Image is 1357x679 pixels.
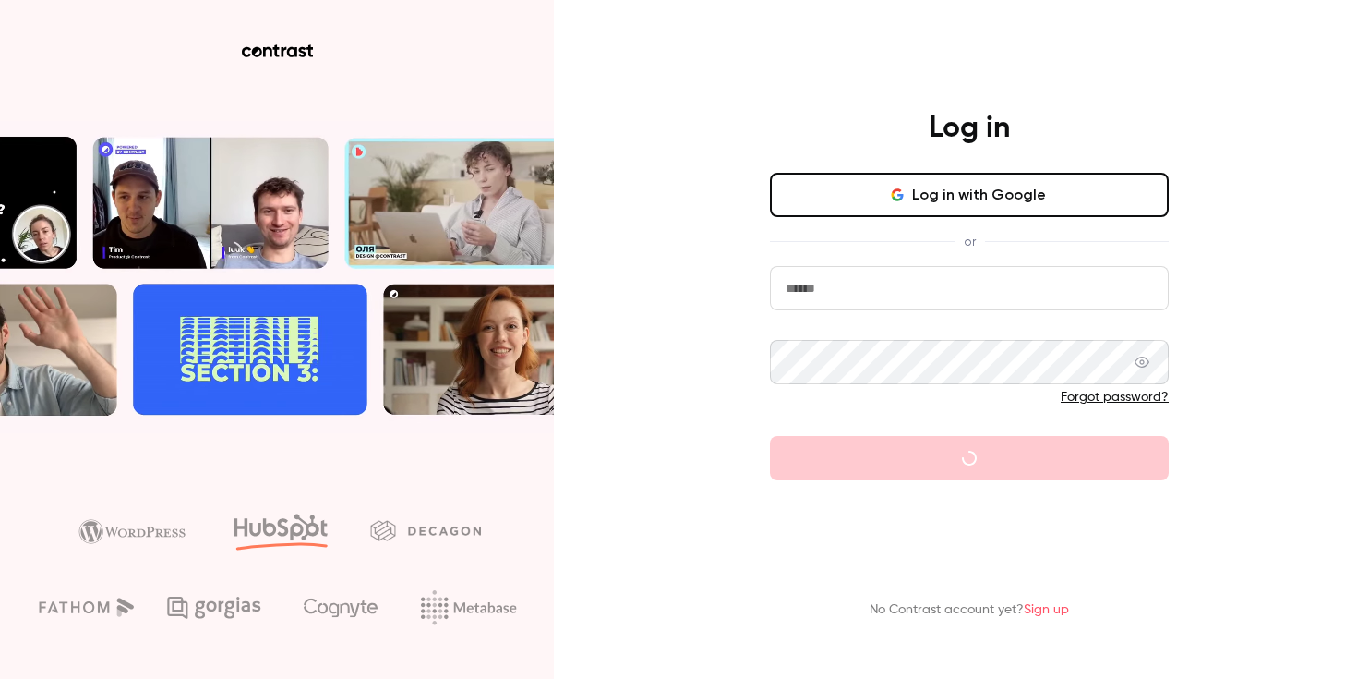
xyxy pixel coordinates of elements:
[770,173,1169,217] button: Log in with Google
[870,600,1069,620] p: No Contrast account yet?
[955,232,985,251] span: or
[929,110,1010,147] h4: Log in
[1024,603,1069,616] a: Sign up
[1061,391,1169,404] a: Forgot password?
[370,520,481,540] img: decagon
